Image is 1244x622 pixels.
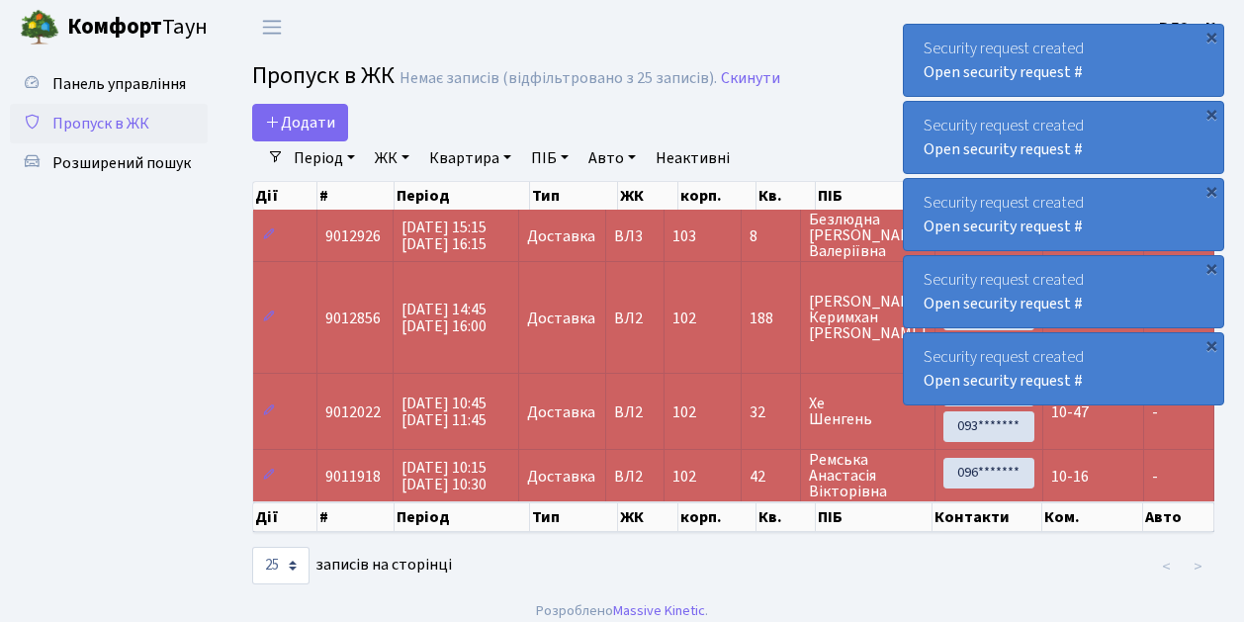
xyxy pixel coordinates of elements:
span: 188 [750,311,791,326]
span: 102 [672,401,696,423]
div: Security request created [904,25,1223,96]
span: [DATE] 15:15 [DATE] 16:15 [401,217,487,255]
span: - [1152,466,1158,488]
a: Додати [252,104,348,141]
b: ВЛ2 -. К. [1159,17,1220,39]
div: × [1201,27,1221,46]
th: корп. [678,182,756,210]
a: ПІБ [523,141,577,175]
a: ВЛ2 -. К. [1159,16,1220,40]
div: Security request created [904,102,1223,173]
a: Розширений пошук [10,143,208,183]
span: [DATE] 14:45 [DATE] 16:00 [401,299,487,337]
th: # [317,502,395,532]
span: Таун [67,11,208,44]
span: Додати [265,112,335,133]
th: Дії [253,182,317,210]
span: Розширений пошук [52,152,191,174]
div: × [1201,104,1221,124]
a: Open security request # [924,370,1083,392]
span: 9012856 [325,308,381,329]
span: Пропуск в ЖК [52,113,149,134]
span: ВЛ3 [614,228,657,244]
img: logo.png [20,8,59,47]
span: 102 [672,308,696,329]
span: 9011918 [325,466,381,488]
span: ВЛ2 [614,311,657,326]
span: Доставка [527,404,595,420]
div: Security request created [904,333,1223,404]
a: Квартира [421,141,519,175]
span: 8 [750,228,791,244]
a: Massive Kinetic [613,600,705,621]
th: корп. [678,502,756,532]
a: Open security request # [924,61,1083,83]
th: Період [395,182,530,210]
span: Доставка [527,469,595,485]
span: 32 [750,404,791,420]
span: Пропуск в ЖК [252,58,395,93]
a: ЖК [367,141,417,175]
th: Тип [530,182,617,210]
th: Період [395,502,530,532]
a: Панель управління [10,64,208,104]
th: ЖК [618,502,678,532]
a: Скинути [721,69,780,88]
span: Доставка [527,311,595,326]
th: ЖК [618,182,678,210]
span: 10-47 [1051,401,1089,423]
span: Панель управління [52,73,186,95]
a: Open security request # [924,216,1083,237]
span: 42 [750,469,791,485]
a: Open security request # [924,138,1083,160]
a: Пропуск в ЖК [10,104,208,143]
div: × [1201,181,1221,201]
a: Неактивні [648,141,738,175]
span: Безлюдна [PERSON_NAME] Валеріївна [809,212,927,259]
span: Ремська Анастасія Вікторівна [809,452,927,499]
b: Комфорт [67,11,162,43]
th: # [317,182,395,210]
th: Авто [1143,502,1214,532]
a: Open security request # [924,293,1083,314]
th: Контакти [933,502,1041,532]
span: [DATE] 10:45 [DATE] 11:45 [401,393,487,431]
div: Немає записів (відфільтровано з 25 записів). [400,69,717,88]
span: [DATE] 10:15 [DATE] 10:30 [401,457,487,495]
select: записів на сторінці [252,547,310,584]
th: Кв. [756,502,816,532]
span: ВЛ2 [614,404,657,420]
div: Security request created [904,179,1223,250]
span: 102 [672,466,696,488]
div: Security request created [904,256,1223,327]
a: Авто [580,141,644,175]
span: [PERSON_NAME] Керимхан [PERSON_NAME] [809,294,927,341]
span: ВЛ2 [614,469,657,485]
button: Переключити навігацію [247,11,297,44]
span: Доставка [527,228,595,244]
span: 10-16 [1051,466,1089,488]
div: × [1201,258,1221,278]
div: Розроблено . [536,600,708,622]
a: Період [286,141,363,175]
th: Дії [253,502,317,532]
span: 103 [672,225,696,247]
th: Кв. [756,182,816,210]
span: 9012022 [325,401,381,423]
th: Тип [530,502,617,532]
div: × [1201,335,1221,355]
label: записів на сторінці [252,547,452,584]
th: Ком. [1042,502,1144,532]
span: Хе Шенгень [809,396,927,427]
span: - [1152,401,1158,423]
span: 9012926 [325,225,381,247]
th: ПІБ [816,502,933,532]
th: ПІБ [816,182,933,210]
